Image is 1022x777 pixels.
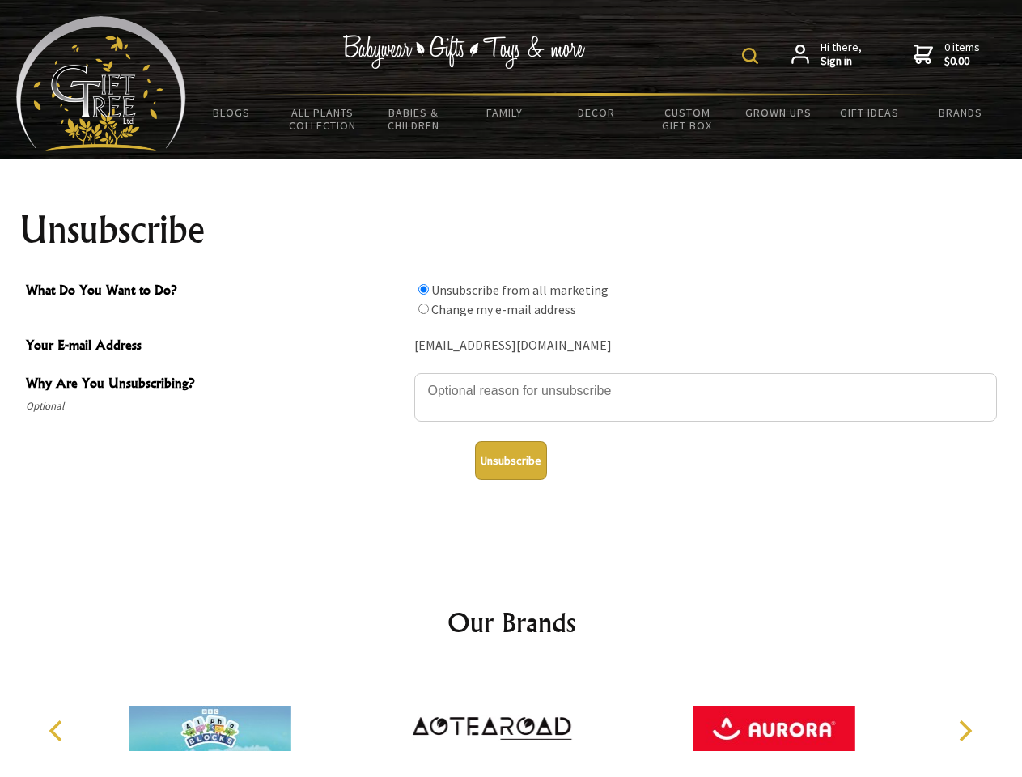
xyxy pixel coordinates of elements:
a: All Plants Collection [278,96,369,142]
h1: Unsubscribe [19,210,1003,249]
input: What Do You Want to Do? [418,304,429,314]
strong: Sign in [821,54,862,69]
a: Babies & Children [368,96,460,142]
img: product search [742,48,758,64]
a: Custom Gift Box [642,96,733,142]
button: Previous [40,713,76,749]
a: Gift Ideas [824,96,915,129]
a: 0 items$0.00 [914,40,980,69]
h2: Our Brands [32,603,990,642]
a: Decor [550,96,642,129]
label: Change my e-mail address [431,301,576,317]
span: What Do You Want to Do? [26,280,406,304]
strong: $0.00 [944,54,980,69]
span: Hi there, [821,40,862,69]
span: Why Are You Unsubscribing? [26,373,406,397]
textarea: Why Are You Unsubscribing? [414,373,997,422]
a: Hi there,Sign in [791,40,862,69]
div: [EMAIL_ADDRESS][DOMAIN_NAME] [414,333,997,359]
a: Family [460,96,551,129]
a: Grown Ups [732,96,824,129]
span: Your E-mail Address [26,335,406,359]
img: Babyware - Gifts - Toys and more... [16,16,186,151]
a: Brands [915,96,1007,129]
button: Unsubscribe [475,441,547,480]
span: 0 items [944,40,980,69]
img: Babywear - Gifts - Toys & more [343,35,586,69]
button: Next [947,713,982,749]
a: BLOGS [186,96,278,129]
label: Unsubscribe from all marketing [431,282,609,298]
span: Optional [26,397,406,416]
input: What Do You Want to Do? [418,284,429,295]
